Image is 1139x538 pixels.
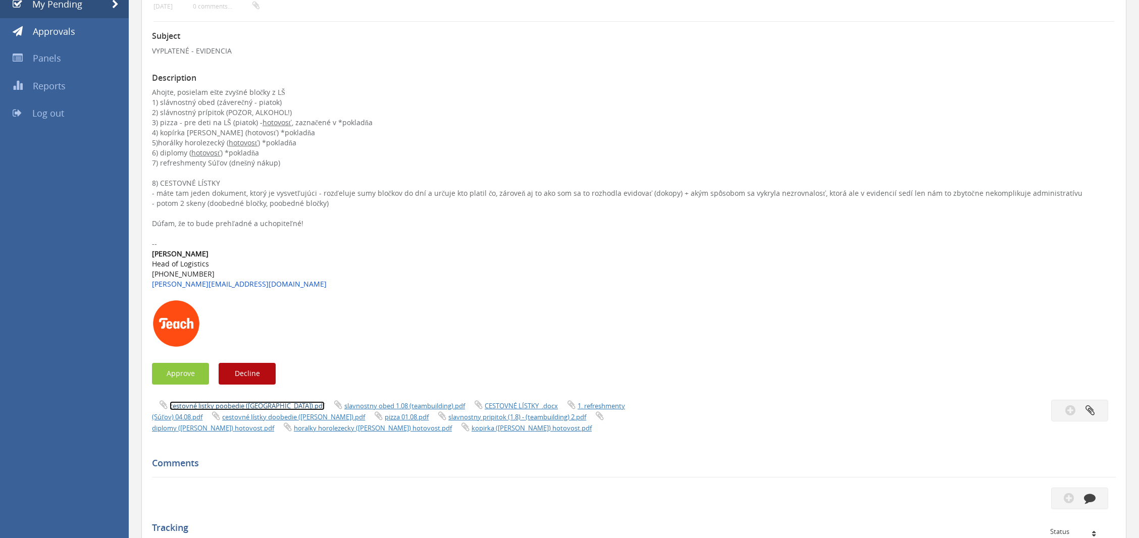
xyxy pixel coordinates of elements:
a: cestovné listky poobedie ([GEOGRAPHIC_DATA]).pdf [170,401,325,410]
h5: Tracking [152,523,1108,533]
span: Reports [33,80,66,92]
span: Log out [32,107,64,119]
h5: Comments [152,458,1108,468]
div: 8) CESTOVNÉ LÍSTKY [152,178,1116,188]
a: pizza 01.08.pdf [385,412,429,421]
span: -- [152,239,157,248]
small: 0 comments... [193,3,260,10]
div: Status [1050,528,1108,535]
div: 3) pizza - pre deti na LŠ (piatok) - , zaznačené v *pokladňa [152,118,1116,128]
span: Head of Logistics [152,259,209,268]
a: slavnostny pripitok (1.8) - (teambuilding) 2.pdf [448,412,586,421]
u: hotovosť [263,118,292,127]
a: diplomy ([PERSON_NAME]) hotovost.pdf [152,423,274,433]
div: Dúfam, že to bude prehľadné a uchopiteľné! [152,219,1116,229]
u: hotovosť [191,148,221,157]
small: [DATE] [153,3,173,10]
u: hotovosť [229,138,258,147]
b: [PERSON_NAME] [152,249,209,258]
div: - potom 2 skeny (doobedné bločky, poobedné bločky) [152,198,1116,208]
div: 7) refreshmenty Súľov (dnešný nákup) [152,158,1116,168]
h3: Subject [152,32,1116,41]
a: [PERSON_NAME][EMAIL_ADDRESS][DOMAIN_NAME] [152,279,327,289]
div: 5)horálky horolezecký ( ) *pokladňa [152,138,1116,148]
div: 4) kopírka [PERSON_NAME] (hotovosť) *pokladňa [152,128,1116,138]
button: Decline [219,363,276,385]
span: Panels [33,52,61,64]
span: Approvals [33,25,75,37]
span: [PHONE_NUMBER] [152,269,215,279]
button: Approve [152,363,209,385]
div: Ahojte, posielam ešte zvyšné bločky z LŠ [152,87,1116,97]
a: 1. refreshmenty (Súľov) 04.08.pdf [152,401,625,421]
div: 6) diplomy ( ) *pokladňa [152,148,1116,158]
a: horalky horolezecky ([PERSON_NAME]) hotovost.pdf [294,423,452,433]
a: cestovné lístky doobedie ([PERSON_NAME]).pdf [222,412,365,421]
div: - máte tam jeden dokument, ktorý je vysvetľujúci - rozďeluje sumy bločkov do dní a určuje kto pla... [152,188,1116,198]
a: CESTOVNÉ LÍSTKY_.docx [485,401,558,410]
div: 1) slávnostný obed (záverečný - piatok) [152,97,1116,107]
img: AIorK4xSa6t3Lh7MmhAzFFglIwwqhVIS900l1I_z8FnkFtdJm_FuW2-nIvdGWjvNSCHpIDgwwphNxII [152,299,200,348]
a: kopirka ([PERSON_NAME]) hotovost.pdf [472,423,592,433]
p: VYPLATENÉ - EVIDENCIA [152,46,1116,56]
div: 2) slávnostný prípitok (POZOR, ALKOHOL!) [152,107,1116,118]
h3: Description [152,74,1116,83]
a: slavnostny obed 1.08 (teambuilding).pdf [344,401,465,410]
